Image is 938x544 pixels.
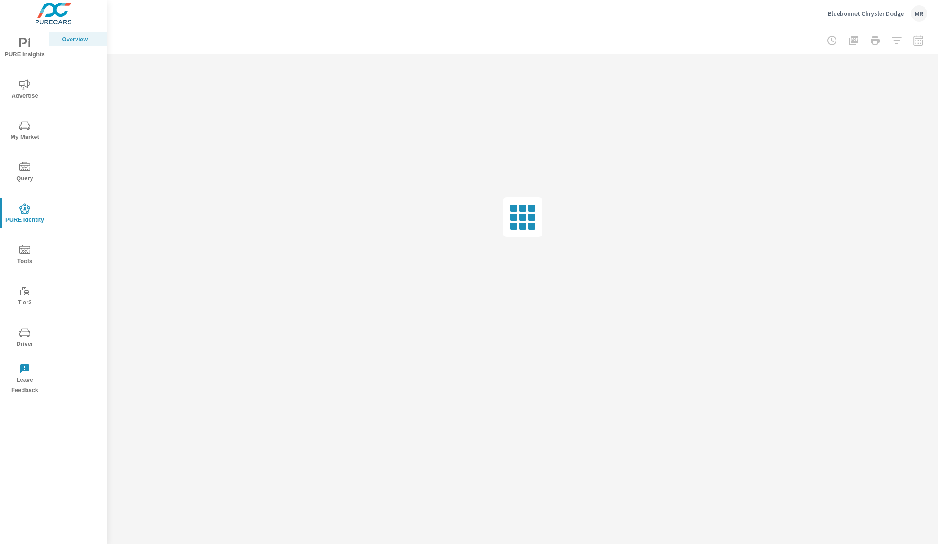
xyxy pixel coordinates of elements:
[3,79,46,101] span: Advertise
[0,27,49,399] div: nav menu
[62,35,99,44] p: Overview
[3,120,46,143] span: My Market
[3,38,46,60] span: PURE Insights
[3,363,46,396] span: Leave Feedback
[3,162,46,184] span: Query
[3,286,46,308] span: Tier2
[828,9,904,18] p: Bluebonnet Chrysler Dodge
[3,327,46,349] span: Driver
[3,203,46,225] span: PURE Identity
[3,245,46,267] span: Tools
[911,5,927,22] div: MR
[49,32,107,46] div: Overview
